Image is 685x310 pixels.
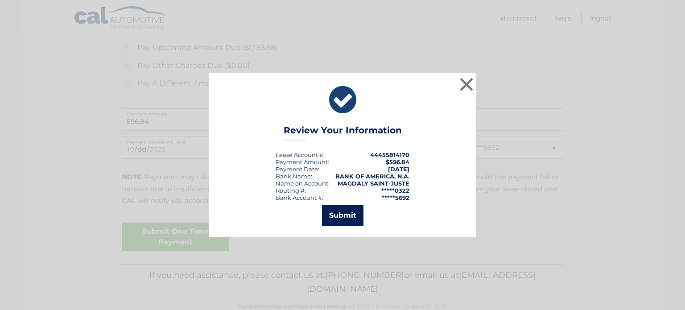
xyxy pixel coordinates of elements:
strong: BANK OF AMERICA, N.A. [335,173,409,180]
button: Submit [322,205,363,226]
button: × [458,75,475,93]
div: : [276,165,319,173]
strong: 44455814170 [370,151,409,158]
strong: MAGDALY SAINT-JUSTE [338,180,409,187]
div: Bank Name: [276,173,312,180]
div: Lease Account #: [276,151,325,158]
span: Payment Date [276,165,318,173]
div: Payment Amount: [276,158,329,165]
span: [DATE] [388,165,409,173]
h3: Review Your Information [284,125,402,141]
div: Name on Account: [276,180,330,187]
div: Routing #: [276,187,306,194]
span: $596.84 [386,158,409,165]
div: Bank Account #: [276,194,323,201]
